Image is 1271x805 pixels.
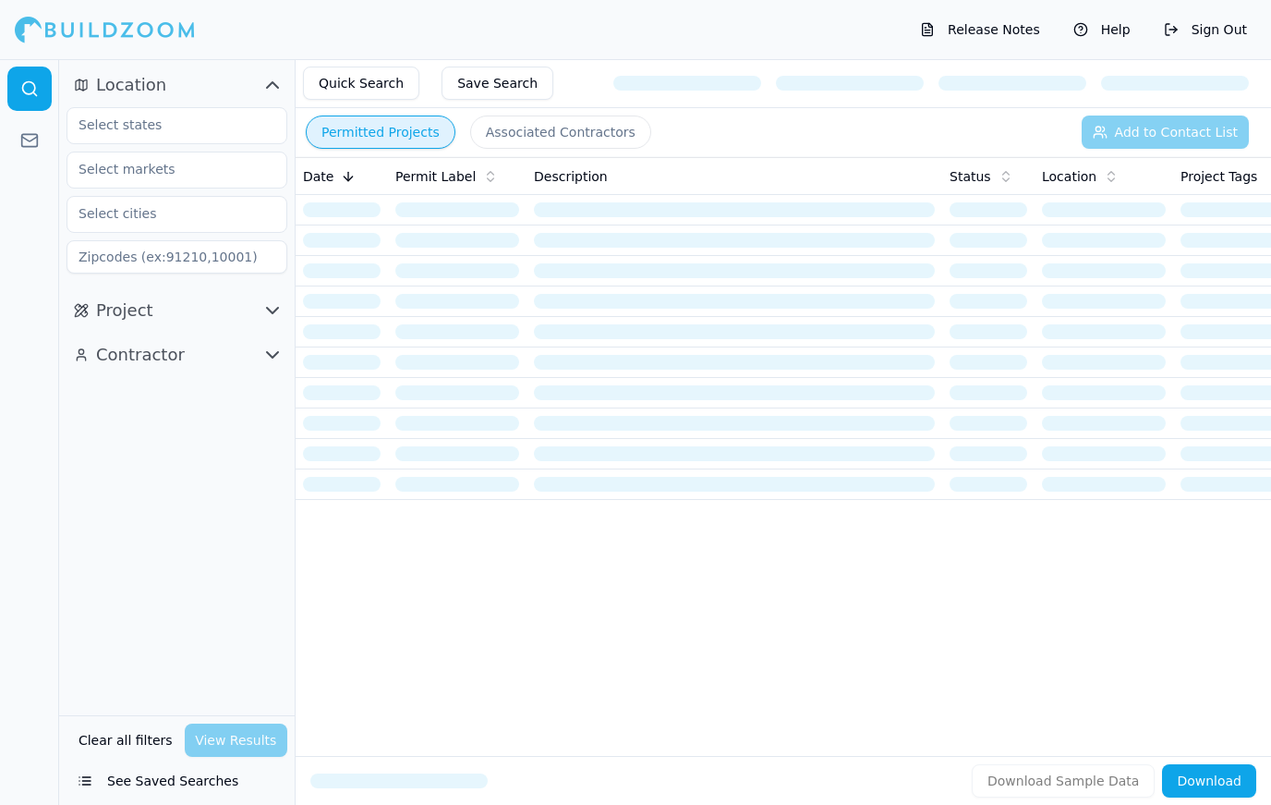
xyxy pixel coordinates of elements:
input: Select cities [67,197,263,230]
button: Save Search [442,67,553,100]
button: Quick Search [303,67,419,100]
span: Date [303,167,333,186]
span: Status [950,167,991,186]
button: Associated Contractors [470,116,651,149]
button: Location [67,70,287,100]
span: Project Tags [1180,167,1257,186]
button: Release Notes [911,15,1049,44]
span: Project [96,298,153,323]
span: Contractor [96,342,185,368]
button: Clear all filters [74,724,177,757]
button: Sign Out [1155,15,1256,44]
span: Location [96,72,166,98]
button: Contractor [67,340,287,370]
button: Download [1162,764,1256,798]
span: Permit Label [395,167,476,186]
button: Permitted Projects [306,116,455,149]
button: See Saved Searches [67,764,287,798]
input: Select states [67,108,263,141]
input: Select markets [67,152,263,186]
button: Project [67,296,287,325]
span: Description [534,167,608,186]
input: Zipcodes (ex:91210,10001) [67,240,287,274]
button: Help [1064,15,1140,44]
span: Location [1042,167,1096,186]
